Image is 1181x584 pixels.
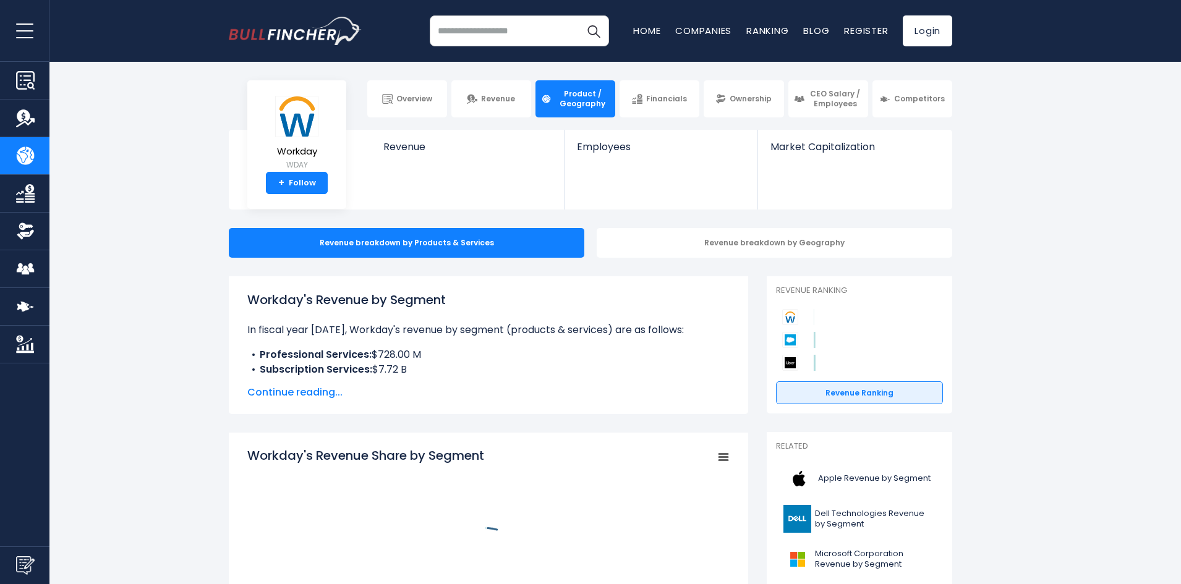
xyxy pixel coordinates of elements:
a: CEO Salary / Employees [788,80,868,117]
button: Search [578,15,609,46]
a: Revenue [451,80,531,117]
a: Market Capitalization [758,130,951,174]
a: Dell Technologies Revenue by Segment [776,502,943,536]
span: Market Capitalization [770,141,939,153]
img: bullfincher logo [229,17,362,45]
div: Revenue breakdown by Geography [597,228,952,258]
a: Workday WDAY [275,95,319,172]
span: Overview [396,94,432,104]
img: DELL logo [783,505,811,533]
span: Dell Technologies Revenue by Segment [815,509,936,530]
li: $7.72 B [247,362,730,377]
img: AAPL logo [783,465,814,493]
a: +Follow [266,172,328,194]
span: Ownership [730,94,772,104]
a: Overview [367,80,447,117]
a: Ownership [704,80,783,117]
tspan: Workday's Revenue Share by Segment [247,447,484,464]
a: Revenue Ranking [776,381,943,405]
p: Related [776,441,943,452]
span: Employees [577,141,744,153]
a: Product / Geography [535,80,615,117]
img: Salesforce competitors logo [782,332,798,348]
img: Workday competitors logo [782,309,798,325]
span: Competitors [894,94,945,104]
span: Workday [275,146,318,157]
a: Companies [675,24,731,37]
a: Apple Revenue by Segment [776,462,943,496]
h1: Workday's Revenue by Segment [247,290,730,309]
li: $728.00 M [247,347,730,362]
small: WDAY [275,159,318,171]
a: Revenue [371,130,565,174]
b: Subscription Services: [260,362,372,376]
a: Financials [620,80,699,117]
p: Revenue Ranking [776,286,943,296]
strong: + [278,177,284,188]
span: Financials [646,94,687,104]
a: Register [844,24,888,37]
a: Employees [565,130,757,174]
a: Microsoft Corporation Revenue by Segment [776,542,943,576]
img: MSFT logo [783,545,811,573]
div: Revenue breakdown by Products & Services [229,228,584,258]
a: Ranking [746,24,788,37]
a: Login [903,15,952,46]
p: In fiscal year [DATE], Workday's revenue by segment (products & services) are as follows: [247,323,730,337]
img: Ownership [16,222,35,240]
a: Home [633,24,660,37]
a: Go to homepage [229,17,362,45]
span: Continue reading... [247,385,730,400]
a: Blog [803,24,829,37]
span: Microsoft Corporation Revenue by Segment [815,549,936,570]
img: Uber Technologies competitors logo [782,355,798,371]
span: Revenue [481,94,515,104]
span: Apple Revenue by Segment [818,473,931,484]
b: Professional Services: [260,347,372,362]
span: Revenue [383,141,552,153]
span: CEO Salary / Employees [808,89,863,108]
a: Competitors [872,80,952,117]
span: Product / Geography [555,89,610,108]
